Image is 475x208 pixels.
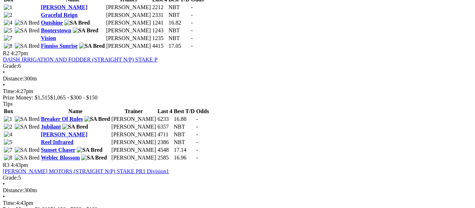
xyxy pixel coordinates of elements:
[106,43,151,50] td: [PERSON_NAME]
[3,63,472,69] div: 6
[168,27,190,34] td: NBT
[196,147,198,153] span: -
[196,131,198,137] span: -
[3,95,472,101] div: Prize Money: $1,515
[196,116,198,122] span: -
[3,57,158,63] a: DAISH IRRIGATION AND FODDER (STRAIGHT N/P) STAKE P
[41,155,80,161] a: Weblec Blossom
[11,50,28,56] span: 4:27pm
[191,12,193,18] span: -
[196,124,198,130] span: -
[173,139,195,146] td: NBT
[3,88,472,95] div: 4:27pm
[4,124,12,130] img: 2
[3,187,24,193] span: Distance:
[64,20,90,26] img: SA Bred
[41,131,87,137] a: [PERSON_NAME]
[41,116,83,122] a: Breaker Of Rules
[41,147,75,153] a: Sunset Chaser
[3,63,18,69] span: Grade:
[15,147,40,153] img: SA Bred
[157,139,173,146] td: 2386
[15,43,40,49] img: SA Bred
[168,4,190,11] td: NBT
[41,35,56,41] a: Vision
[106,27,151,34] td: [PERSON_NAME]
[40,108,110,115] th: Name
[191,4,193,10] span: -
[191,35,193,41] span: -
[3,88,16,94] span: Time:
[4,35,12,41] img: 7
[73,27,98,34] img: SA Bred
[3,175,472,181] div: 5
[168,12,190,19] td: NBT
[111,147,156,154] td: [PERSON_NAME]
[168,19,190,26] td: 16.82
[3,69,5,75] span: •
[157,108,173,115] th: Last 4
[41,4,87,10] a: [PERSON_NAME]
[3,76,472,82] div: 300m
[152,43,167,50] td: 4415
[15,116,40,122] img: SA Bred
[3,175,18,181] span: Grade:
[3,181,5,187] span: •
[4,139,12,145] img: 5
[173,108,195,115] th: Best T/D
[4,4,12,11] img: 1
[111,154,156,161] td: [PERSON_NAME]
[168,35,190,42] td: NBT
[15,124,40,130] img: SA Bred
[4,43,12,49] img: 8
[84,116,110,122] img: SA Bred
[41,124,61,130] a: Jubilant
[152,35,167,42] td: 1235
[173,147,195,154] td: 17.14
[3,200,16,206] span: Time:
[173,131,195,138] td: NBT
[157,147,173,154] td: 4548
[3,162,9,168] span: R3
[196,139,198,145] span: -
[41,20,63,26] a: Outshine
[168,43,190,50] td: 17.05
[196,155,198,161] span: -
[157,131,173,138] td: 4711
[111,116,156,123] td: [PERSON_NAME]
[4,20,12,26] img: 4
[4,155,12,161] img: 8
[157,123,173,130] td: 6357
[106,12,151,19] td: [PERSON_NAME]
[3,76,24,82] span: Distance:
[15,20,40,26] img: SA Bred
[4,131,12,138] img: 4
[191,20,193,26] span: -
[111,139,156,146] td: [PERSON_NAME]
[3,194,5,200] span: •
[15,155,40,161] img: SA Bred
[191,27,193,33] span: -
[4,108,13,114] span: Box
[111,108,156,115] th: Trainer
[106,35,151,42] td: [PERSON_NAME]
[173,123,195,130] td: NBT
[41,139,73,145] a: Reel Infrared
[41,12,77,18] a: Graceful Reign
[3,168,169,174] a: [PERSON_NAME] MOTORS (STRAIGHT N/P) STAKE PR1 Division1
[3,82,5,88] span: •
[111,123,156,130] td: [PERSON_NAME]
[3,101,13,107] span: Tips
[152,19,167,26] td: 1241
[4,12,12,18] img: 2
[157,116,173,123] td: 6233
[106,19,151,26] td: [PERSON_NAME]
[3,187,472,194] div: 300m
[152,4,167,11] td: 2212
[3,200,472,206] div: 4:43pm
[62,124,88,130] img: SA Bred
[4,147,12,153] img: 7
[3,50,9,56] span: R2
[11,162,28,168] span: 4:43pm
[157,154,173,161] td: 2585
